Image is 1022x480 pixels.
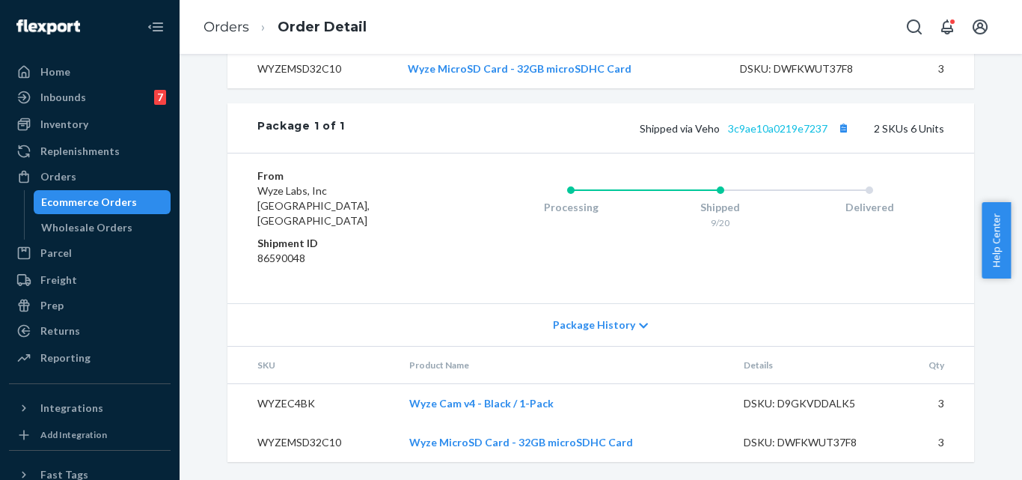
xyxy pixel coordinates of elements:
div: Processing [496,200,646,215]
a: Orders [204,19,249,35]
td: 3 [892,49,974,88]
div: Parcel [40,246,72,261]
div: Reporting [40,350,91,365]
img: Flexport logo [16,19,80,34]
a: Inventory [9,112,171,136]
dt: Shipment ID [257,236,436,251]
span: Wyze Labs, Inc [GEOGRAPHIC_DATA], [GEOGRAPHIC_DATA] [257,184,370,227]
div: DSKU: D9GKVDDALK5 [744,396,884,411]
div: 7 [154,90,166,105]
a: Reporting [9,346,171,370]
div: Shipped [646,200,795,215]
div: Delivered [795,200,944,215]
button: Close Navigation [141,12,171,42]
button: Open Search Box [899,12,929,42]
td: 3 [896,423,974,462]
ol: breadcrumbs [192,5,379,49]
a: Parcel [9,241,171,265]
a: Wholesale Orders [34,216,171,240]
button: Integrations [9,396,171,420]
a: Orders [9,165,171,189]
td: WYZEMSD32C10 [227,423,397,462]
div: Wholesale Orders [41,220,132,235]
th: SKU [227,347,397,384]
th: Details [732,347,896,384]
div: Home [40,64,70,79]
div: Ecommerce Orders [41,195,137,210]
td: WYZEMSD32C10 [227,49,396,88]
div: Orders [40,169,76,184]
div: Integrations [40,401,103,416]
a: Wyze MicroSD Card - 32GB microSDHC Card [409,436,633,449]
button: Open notifications [932,12,962,42]
div: DSKU: DWFKWUT37F8 [740,61,881,76]
a: Freight [9,268,171,292]
div: Freight [40,273,77,288]
a: Prep [9,294,171,318]
div: 9/20 [646,216,795,229]
div: Prep [40,298,64,313]
div: Replenishments [40,144,120,159]
a: Wyze MicroSD Card - 32GB microSDHC Card [408,62,631,75]
a: Returns [9,319,171,343]
th: Product Name [397,347,732,384]
td: WYZEC4BK [227,384,397,424]
div: Inbounds [40,90,86,105]
button: Copy tracking number [833,118,853,138]
div: DSKU: DWFKWUT37F8 [744,435,884,450]
th: Qty [896,347,974,384]
button: Open account menu [965,12,995,42]
dd: 86590048 [257,251,436,266]
div: Package 1 of 1 [257,118,345,138]
div: 2 SKUs 6 Units [345,118,944,138]
td: 3 [896,384,974,424]
a: Inbounds7 [9,85,171,109]
dt: From [257,168,436,183]
div: Add Integration [40,428,107,441]
span: Package History [553,318,635,332]
a: Home [9,60,171,84]
span: Shipped via Veho [640,122,853,135]
a: Ecommerce Orders [34,190,171,214]
a: Add Integration [9,426,171,444]
div: Inventory [40,117,88,132]
a: Order Detail [278,19,367,35]
div: Returns [40,323,80,338]
a: Replenishments [9,139,171,163]
a: Wyze Cam v4 - Black / 1-Pack [409,397,554,410]
a: 3c9ae10a0219e7237 [728,122,827,135]
button: Help Center [982,202,1011,279]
